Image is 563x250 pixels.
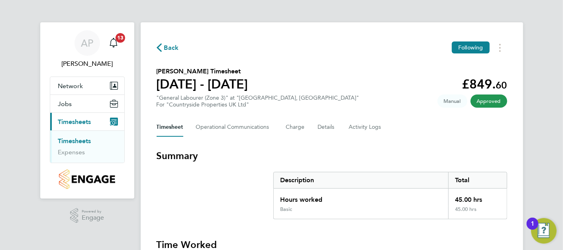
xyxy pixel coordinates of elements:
a: AP[PERSON_NAME] [50,30,125,69]
div: 45.00 hrs [448,189,506,206]
span: Back [164,43,179,53]
div: "General Labourer (Zone 3)" at "[GEOGRAPHIC_DATA], [GEOGRAPHIC_DATA]" [157,94,359,108]
span: Jobs [58,100,72,108]
span: 60 [496,79,507,91]
a: Expenses [58,148,85,156]
a: Go to home page [50,169,125,189]
span: This timesheet has been approved. [471,94,507,108]
button: Details [318,118,336,137]
button: Timesheets [50,113,124,130]
img: countryside-properties-logo-retina.png [59,169,115,189]
button: Charge [286,118,305,137]
a: Powered byEngage [70,208,104,223]
div: Timesheets [50,130,124,163]
h2: [PERSON_NAME] Timesheet [157,67,248,76]
div: Description [274,172,449,188]
div: For "Countryside Properties UK Ltd" [157,101,359,108]
div: 45.00 hrs [448,206,506,219]
button: Operational Communications [196,118,273,137]
span: Powered by [82,208,104,215]
span: Timesheets [58,118,91,126]
span: 13 [116,33,125,43]
button: Following [452,41,489,53]
button: Network [50,77,124,94]
div: Hours worked [274,189,449,206]
span: Network [58,82,83,90]
button: Back [157,43,179,53]
a: 13 [106,30,122,56]
app-decimal: £849. [462,77,507,92]
div: 1 [531,224,534,234]
h1: [DATE] - [DATE] [157,76,248,92]
span: Engage [82,215,104,221]
div: Summary [273,172,507,219]
span: Following [458,44,483,51]
a: Timesheets [58,137,91,145]
span: Andy Pearce [50,59,125,69]
nav: Main navigation [40,22,134,199]
div: Basic [280,206,292,213]
button: Timesheet [157,118,183,137]
h3: Summary [157,150,507,162]
button: Timesheets Menu [493,41,507,54]
div: Total [448,172,506,188]
button: Jobs [50,95,124,112]
span: This timesheet was manually created. [437,94,467,108]
button: Open Resource Center, 1 new notification [531,218,557,244]
span: AP [81,38,93,48]
button: Activity Logs [349,118,383,137]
